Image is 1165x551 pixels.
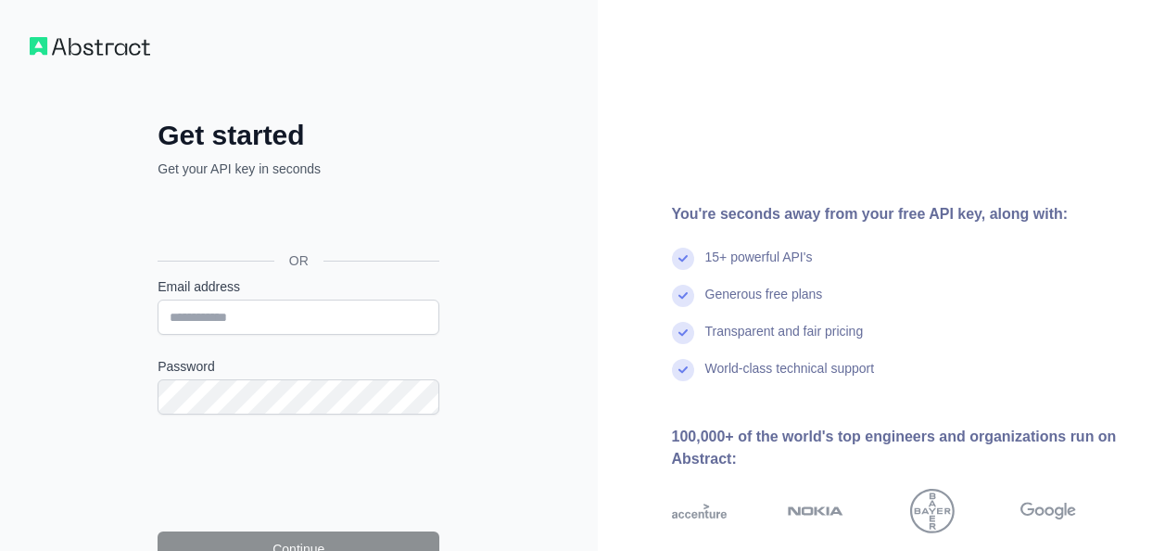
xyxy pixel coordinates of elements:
[274,251,323,270] span: OR
[30,37,150,56] img: Workflow
[705,322,864,359] div: Transparent and fair pricing
[672,285,694,307] img: check mark
[158,437,439,509] iframe: reCAPTCHA
[158,160,439,178] p: Get your API key in seconds
[148,199,445,239] iframe: Sign in with Google Button
[705,248,813,285] div: 15+ powerful API's
[158,119,439,152] h2: Get started
[672,359,694,381] img: check mark
[672,322,694,344] img: check mark
[672,489,728,533] img: accenture
[158,357,439,376] label: Password
[672,426,1136,470] div: 100,000+ of the world's top engineers and organizations run on Abstract:
[910,489,955,533] img: bayer
[158,277,439,296] label: Email address
[788,489,843,533] img: nokia
[705,285,823,322] div: Generous free plans
[1020,489,1076,533] img: google
[705,359,875,396] div: World-class technical support
[672,203,1136,225] div: You're seconds away from your free API key, along with:
[672,248,694,270] img: check mark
